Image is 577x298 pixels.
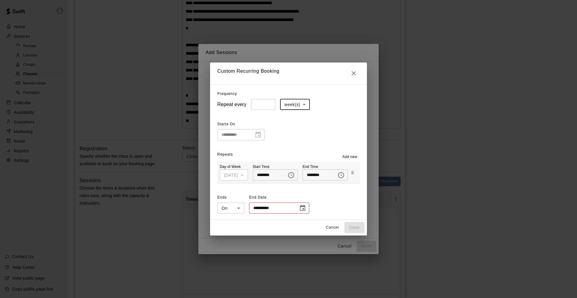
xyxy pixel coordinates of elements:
span: Repeats [217,152,233,157]
span: Starts On [217,120,265,129]
div: On [217,202,244,214]
button: Choose time, selected time is 6:30 PM [285,169,297,181]
h2: Custom Recurring Booking [210,62,367,84]
button: Add new [340,152,360,162]
p: End Time [303,164,348,169]
button: Close [348,67,360,79]
button: Cancel [323,223,342,232]
p: Start Time [253,164,298,169]
button: Choose date [297,202,309,214]
div: [DATE] [220,169,248,181]
div: week(s) [280,99,310,110]
span: End Date [249,193,309,202]
h6: Repeat every [217,100,246,109]
span: Ends [217,193,244,202]
p: Day of Week [220,164,248,169]
button: Choose time, selected time is 7:30 PM [335,169,347,181]
span: Frequency [217,92,237,96]
span: Add new [342,154,357,160]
